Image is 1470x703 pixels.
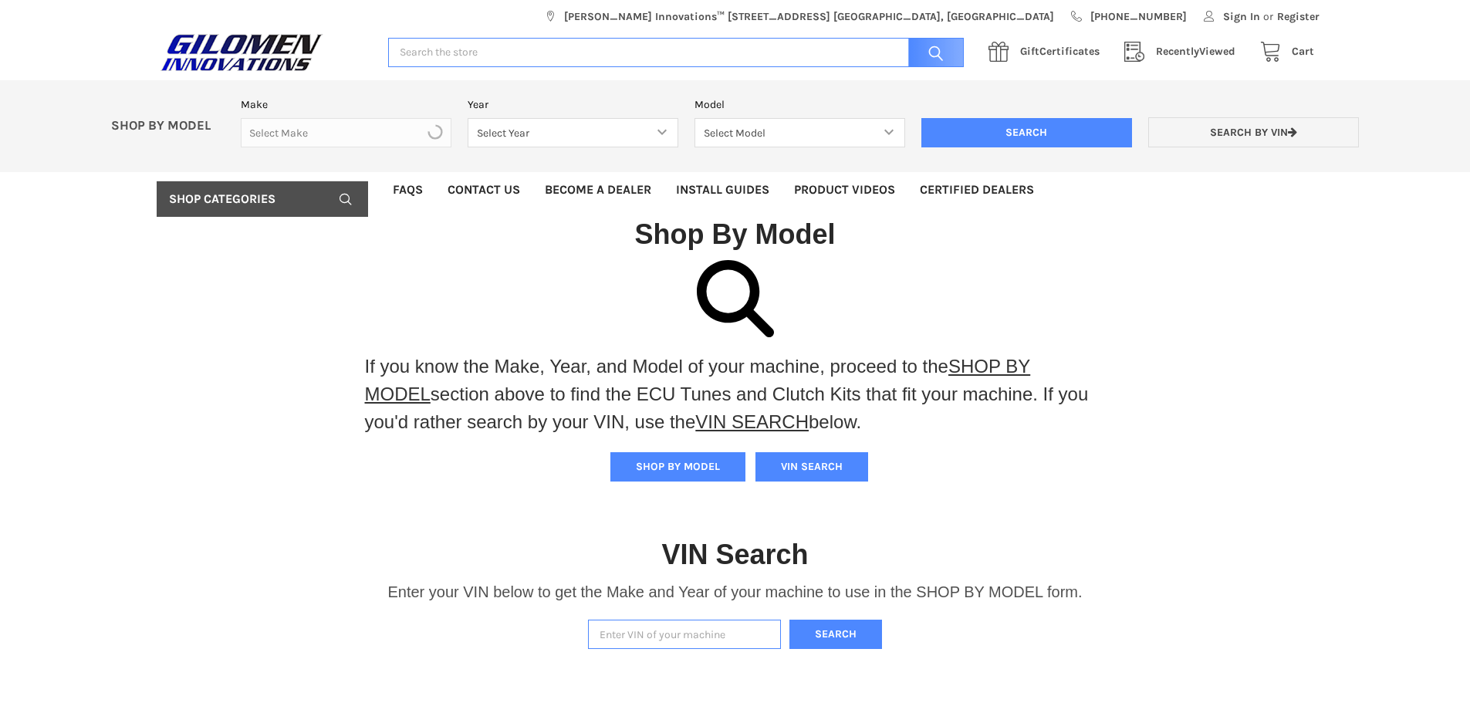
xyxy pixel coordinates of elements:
input: Search [901,38,964,68]
label: Make [241,96,451,113]
a: Contact Us [435,172,532,208]
a: GiftCertificates [980,42,1116,62]
span: Sign In [1223,8,1260,25]
input: Enter VIN of your machine [588,620,781,650]
a: SHOP BY MODEL [365,356,1031,404]
button: Search [789,620,882,650]
a: Install Guides [664,172,782,208]
a: Search by VIN [1148,117,1359,147]
a: Certified Dealers [907,172,1046,208]
span: Certificates [1020,45,1100,58]
span: Gift [1020,45,1039,58]
a: Become a Dealer [532,172,664,208]
span: Recently [1156,45,1199,58]
a: Cart [1252,42,1314,62]
input: Search the store [388,38,964,68]
a: VIN SEARCH [695,411,809,432]
label: Model [694,96,905,113]
span: [PHONE_NUMBER] [1090,8,1187,25]
button: SHOP BY MODEL [610,452,745,482]
a: GILOMEN INNOVATIONS [157,33,372,72]
label: Year [468,96,678,113]
p: Enter your VIN below to get the Make and Year of your machine to use in the SHOP BY MODEL form. [387,580,1082,603]
img: GILOMEN INNOVATIONS [157,33,326,72]
span: Cart [1292,45,1314,58]
a: Product Videos [782,172,907,208]
input: Search [921,118,1132,147]
span: [PERSON_NAME] Innovations™ [STREET_ADDRESS] [GEOGRAPHIC_DATA], [GEOGRAPHIC_DATA] [564,8,1054,25]
h1: VIN Search [661,537,808,572]
a: FAQs [380,172,435,208]
p: If you know the Make, Year, and Model of your machine, proceed to the section above to find the E... [365,353,1106,436]
a: RecentlyViewed [1116,42,1252,62]
button: VIN SEARCH [755,452,868,482]
a: Shop Categories [157,181,368,217]
h1: Shop By Model [157,217,1314,252]
p: SHOP BY MODEL [103,118,233,134]
span: Viewed [1156,45,1235,58]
